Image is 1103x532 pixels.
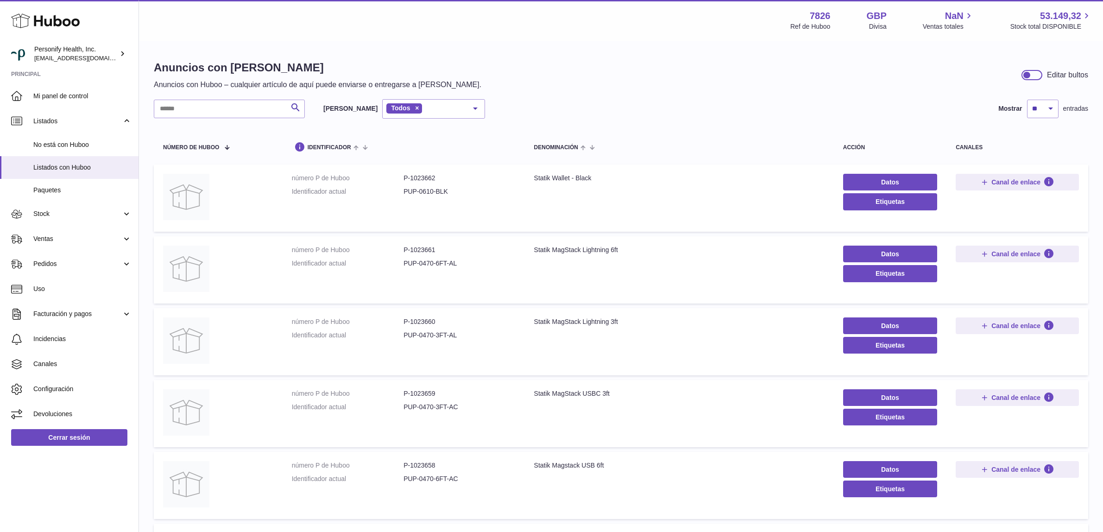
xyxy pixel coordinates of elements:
[33,260,122,268] span: Pedidos
[292,246,403,254] dt: número P de Huboo
[956,246,1079,262] button: Canal de enlace
[991,178,1040,186] span: Canal de enlace
[163,389,209,436] img: Statik MagStack USBC 3ft
[843,246,937,262] a: Datos
[991,465,1040,474] span: Canal de enlace
[34,54,136,62] span: [EMAIL_ADDRESS][DOMAIN_NAME]
[163,317,209,364] img: Statik MagStack Lightning 3ft
[991,322,1040,330] span: Canal de enlace
[403,187,515,196] dd: PUP-0610-BLK
[843,389,937,406] a: Datos
[945,10,964,22] span: NaN
[403,475,515,483] dd: PUP-0470-6FT-AC
[33,140,132,149] span: No está con Huboo
[11,429,127,446] a: Cerrar sesión
[403,331,515,340] dd: PUP-0470-3FT-AL
[292,259,403,268] dt: Identificador actual
[956,174,1079,190] button: Canal de enlace
[34,45,118,63] div: Personify Health, Inc.
[154,80,481,90] p: Anuncios con Huboo – cualquier artículo de aquí puede enviarse o entregarse a [PERSON_NAME].
[292,461,403,470] dt: número P de Huboo
[403,246,515,254] dd: P-1023661
[403,317,515,326] dd: P-1023660
[33,410,132,418] span: Devoluciones
[843,461,937,478] a: Datos
[292,403,403,412] dt: Identificador actual
[534,317,825,326] div: Statik MagStack Lightning 3ft
[998,104,1022,113] label: Mostrar
[292,187,403,196] dt: Identificador actual
[308,145,351,151] span: identificador
[1040,10,1081,22] span: 53.149,32
[33,92,132,101] span: Mi panel de control
[843,174,937,190] a: Datos
[323,104,378,113] label: [PERSON_NAME]
[534,145,578,151] span: denominación
[292,317,403,326] dt: número P de Huboo
[33,285,132,293] span: Uso
[790,22,830,31] div: Ref de Huboo
[1063,104,1088,113] span: entradas
[810,10,831,22] strong: 7826
[534,389,825,398] div: Statik MagStack USBC 3ft
[956,317,1079,334] button: Canal de enlace
[154,60,481,75] h1: Anuncios con [PERSON_NAME]
[33,335,132,343] span: Incidencias
[33,186,132,195] span: Paquetes
[1047,70,1088,80] div: Editar bultos
[843,265,937,282] button: Etiquetas
[1010,10,1092,31] a: 53.149,32 Stock total DISPONIBLE
[843,145,937,151] div: acción
[991,250,1040,258] span: Canal de enlace
[534,461,825,470] div: Statik Magstack USB 6ft
[33,117,122,126] span: Listados
[292,331,403,340] dt: Identificador actual
[843,317,937,334] a: Datos
[33,209,122,218] span: Stock
[11,47,25,61] img: internalAdmin-7826@internal.huboo.com
[534,174,825,183] div: Statik Wallet - Black
[923,22,974,31] span: Ventas totales
[956,461,1079,478] button: Canal de enlace
[843,481,937,497] button: Etiquetas
[403,259,515,268] dd: PUP-0470-6FT-AL
[403,461,515,470] dd: P-1023658
[403,403,515,412] dd: PUP-0470-3FT-AC
[163,461,209,507] img: Statik Magstack USB 6ft
[292,174,403,183] dt: número P de Huboo
[33,385,132,393] span: Configuración
[33,310,122,318] span: Facturación y pagos
[843,337,937,354] button: Etiquetas
[991,393,1040,402] span: Canal de enlace
[163,145,219,151] span: número de Huboo
[163,174,209,220] img: Statik Wallet - Black
[956,145,1079,151] div: canales
[534,246,825,254] div: Statik MagStack Lightning 6ft
[33,234,122,243] span: Ventas
[163,246,209,292] img: Statik MagStack Lightning 6ft
[292,389,403,398] dt: número P de Huboo
[843,409,937,425] button: Etiquetas
[1010,22,1092,31] span: Stock total DISPONIBLE
[33,360,132,368] span: Canales
[292,475,403,483] dt: Identificador actual
[33,163,132,172] span: Listados con Huboo
[403,389,515,398] dd: P-1023659
[956,389,1079,406] button: Canal de enlace
[866,10,886,22] strong: GBP
[923,10,974,31] a: NaN Ventas totales
[391,104,410,112] span: Todos
[403,174,515,183] dd: P-1023662
[843,193,937,210] button: Etiquetas
[869,22,887,31] div: Divisa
